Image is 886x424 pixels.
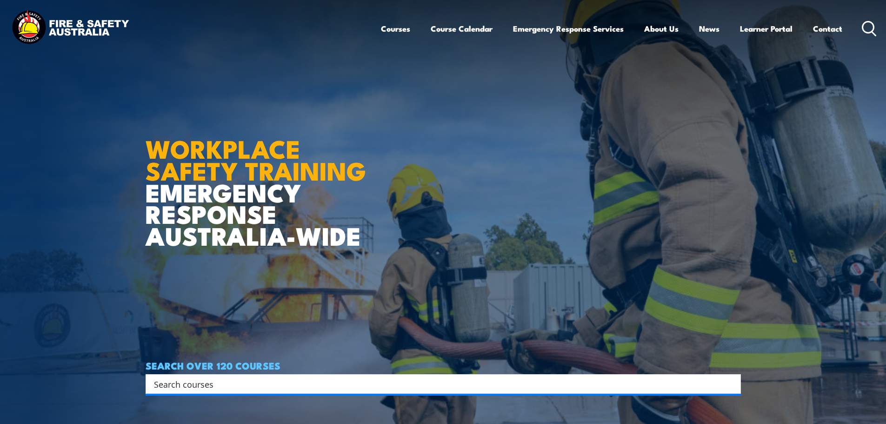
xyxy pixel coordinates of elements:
[740,16,793,41] a: Learner Portal
[725,377,738,390] button: Search magnifier button
[156,377,722,390] form: Search form
[699,16,719,41] a: News
[146,128,366,189] strong: WORKPLACE SAFETY TRAINING
[431,16,493,41] a: Course Calendar
[813,16,842,41] a: Contact
[154,377,720,391] input: Search input
[146,360,741,370] h4: SEARCH OVER 120 COURSES
[644,16,679,41] a: About Us
[381,16,410,41] a: Courses
[513,16,624,41] a: Emergency Response Services
[146,114,373,246] h1: EMERGENCY RESPONSE AUSTRALIA-WIDE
